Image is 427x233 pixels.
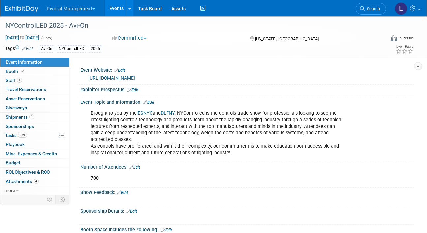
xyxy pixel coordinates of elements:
i: Booth reservation complete [21,69,24,73]
div: In-Person [398,36,414,41]
a: Tasks33% [0,131,69,140]
a: Attachments4 [0,177,69,186]
div: NYControlLED 2025 - Avi-On [3,20,379,32]
img: ExhibitDay [5,6,38,12]
img: Format-Inperson.png [391,35,397,41]
a: [URL][DOMAIN_NAME] [88,75,135,81]
span: 1 [29,114,34,119]
span: [US_STATE], [GEOGRAPHIC_DATA] [255,36,319,41]
a: Edit [161,228,172,232]
div: Number of Attendees: [80,162,414,171]
div: Event Rating [396,45,413,48]
span: to [19,35,25,40]
span: [DATE] [DATE] [5,35,40,41]
a: Search [356,3,386,15]
a: Travel Reservations [0,85,69,94]
button: Committed [110,35,149,42]
a: Budget [0,159,69,167]
span: Tasks [5,133,27,138]
td: Personalize Event Tab Strip [44,195,56,204]
span: 1 [17,78,22,83]
td: Tags [5,45,33,53]
div: 700+ [86,172,348,185]
span: 4 [34,179,39,184]
span: Giveaways [6,105,27,110]
a: Staff1 [0,76,69,85]
a: Sponsorships [0,122,69,131]
span: Event Information [6,59,43,65]
a: more [0,186,69,195]
span: Booth [6,69,26,74]
div: Sponsorship Details: [80,206,414,215]
span: Asset Reservations [6,96,45,101]
a: DLFNY [161,110,175,116]
a: Edit [117,190,128,195]
span: (1 day) [41,36,52,40]
div: 2025 [89,45,102,52]
a: Edit [127,88,138,92]
div: Brought to you by the and , NYControlled is the controls trade show for professionals looking to ... [86,107,348,160]
a: Edit [143,100,154,105]
span: Budget [6,160,20,165]
a: Edit [114,68,125,73]
a: Edit [129,165,140,170]
a: Asset Reservations [0,94,69,103]
a: Booth [0,67,69,76]
a: Event Information [0,58,69,67]
span: Misc. Expenses & Credits [6,151,57,156]
span: Attachments [6,179,39,184]
span: 33% [18,133,27,138]
a: Giveaways [0,103,69,112]
span: more [4,188,15,193]
a: ROI, Objectives & ROO [0,168,69,177]
div: Event Format [354,34,414,44]
div: NYControlLED [57,45,86,52]
div: Avi-On [39,45,54,52]
div: Exhibitor Prospectus: [80,85,414,93]
img: Leslie Pelton [395,2,407,15]
div: Event Website: [80,65,414,73]
span: Staff [6,78,22,83]
a: Edit [22,46,33,51]
div: Event Topic and Information: [80,97,414,106]
span: Search [365,6,380,11]
span: Sponsorships [6,124,34,129]
span: ROI, Objectives & ROO [6,169,50,175]
span: Shipments [6,114,34,120]
a: Playbook [0,140,69,149]
a: Edit [126,209,137,214]
a: Shipments1 [0,113,69,122]
span: Travel Reservations [6,87,46,92]
a: IESNYC [137,110,153,116]
div: Show Feedback: [80,188,414,196]
span: Playbook [6,142,25,147]
td: Toggle Event Tabs [56,195,69,204]
a: Misc. Expenses & Credits [0,149,69,158]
